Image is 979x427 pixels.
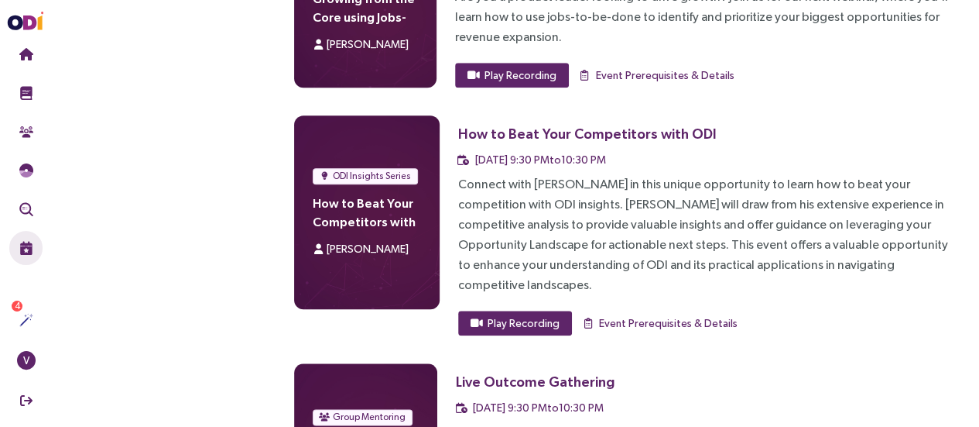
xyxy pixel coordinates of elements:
[455,63,569,88] button: Play Recording
[9,76,43,110] button: Training
[599,315,738,332] span: Event Prerequisites & Details
[578,63,735,88] button: Event Prerequisites & Details
[19,241,33,255] img: Live Events
[333,409,406,425] span: Group Mentoring
[19,125,33,139] img: Community
[458,311,572,336] button: Play Recording
[19,202,33,216] img: Outcome Validation
[19,86,33,100] img: Training
[456,372,615,391] div: Live Outcome Gathering
[9,153,43,188] button: Needs Framework
[475,153,606,166] span: [DATE] 9:30 PM to 10:30 PM
[458,174,954,295] div: Connect with [PERSON_NAME] in this unique opportunity to learn how to beat your competition with ...
[313,194,421,231] h4: How to Beat Your Competitors with ODI
[9,343,43,377] button: V
[9,115,43,149] button: Community
[12,301,22,312] sup: 4
[458,124,717,143] div: How to Beat Your Competitors with ODI
[9,231,43,265] button: Live Events
[484,67,556,84] span: Play Recording
[9,37,43,71] button: Home
[327,243,409,255] span: [PERSON_NAME]
[327,38,409,50] span: [PERSON_NAME]
[15,301,20,312] span: 4
[333,168,411,184] span: ODI Insights Series
[581,311,738,336] button: Event Prerequisites & Details
[473,401,604,414] span: [DATE] 9:30 PM to 10:30 PM
[19,313,33,327] img: Actions
[9,384,43,418] button: Sign Out
[488,315,560,332] span: Play Recording
[9,303,43,337] button: Actions
[23,351,29,370] span: V
[19,164,33,177] img: JTBD Needs Framework
[596,67,734,84] span: Event Prerequisites & Details
[9,192,43,226] button: Outcome Validation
